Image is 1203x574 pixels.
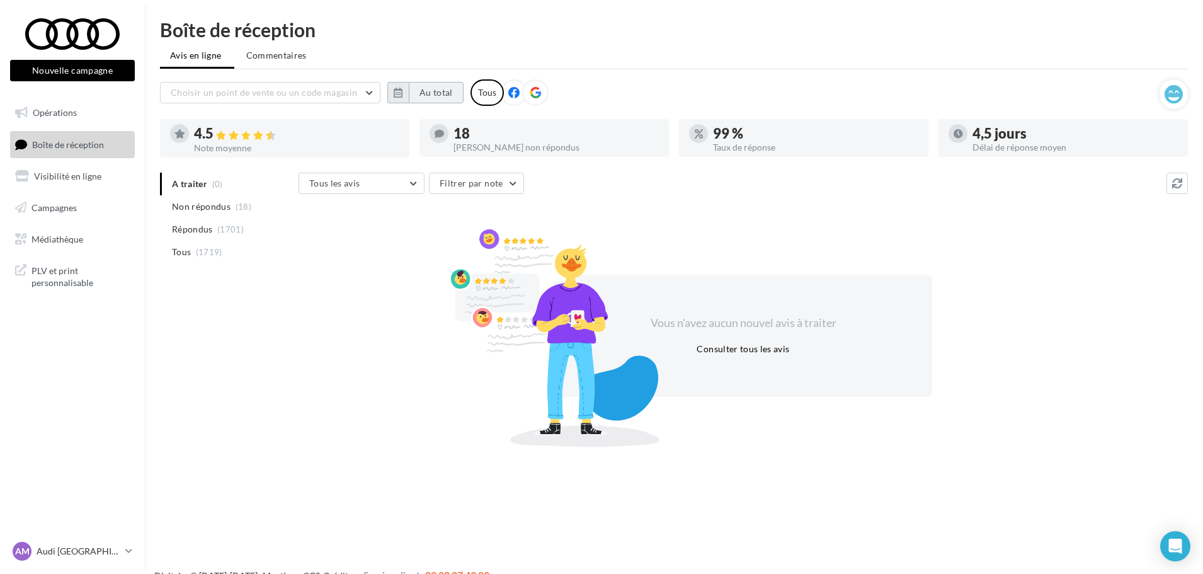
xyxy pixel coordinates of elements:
[33,107,77,118] span: Opérations
[972,127,1178,141] div: 4,5 jours
[692,342,794,357] button: Consulter tous les avis
[387,82,464,103] button: Au total
[172,223,213,236] span: Répondus
[10,60,135,81] button: Nouvelle campagne
[299,173,425,194] button: Tous les avis
[713,127,918,141] div: 99 %
[171,87,357,98] span: Choisir un point de vente ou un code magasin
[8,195,137,221] a: Campagnes
[196,247,222,257] span: (1719)
[246,50,307,60] span: Commentaires
[15,545,30,558] span: AM
[429,173,524,194] button: Filtrer par note
[10,539,135,563] a: AM Audi [GEOGRAPHIC_DATA]
[172,246,191,258] span: Tous
[160,20,1188,39] div: Boîte de réception
[31,233,83,244] span: Médiathèque
[31,202,77,213] span: Campagnes
[8,131,137,158] a: Boîte de réception
[470,79,504,106] div: Tous
[1160,531,1190,561] div: Open Intercom Messenger
[236,202,251,212] span: (18)
[194,127,399,141] div: 4.5
[34,171,101,181] span: Visibilité en ligne
[409,82,464,103] button: Au total
[8,100,137,126] a: Opérations
[309,178,360,188] span: Tous les avis
[972,143,1178,152] div: Délai de réponse moyen
[453,143,659,152] div: [PERSON_NAME] non répondus
[194,144,399,152] div: Note moyenne
[635,315,852,331] div: Vous n'avez aucun nouvel avis à traiter
[8,163,137,190] a: Visibilité en ligne
[8,226,137,253] a: Médiathèque
[32,139,104,149] span: Boîte de réception
[453,127,659,141] div: 18
[713,143,918,152] div: Taux de réponse
[160,82,380,103] button: Choisir un point de vente ou un code magasin
[172,200,231,213] span: Non répondus
[31,262,130,289] span: PLV et print personnalisable
[8,257,137,294] a: PLV et print personnalisable
[217,224,244,234] span: (1701)
[37,545,120,558] p: Audi [GEOGRAPHIC_DATA]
